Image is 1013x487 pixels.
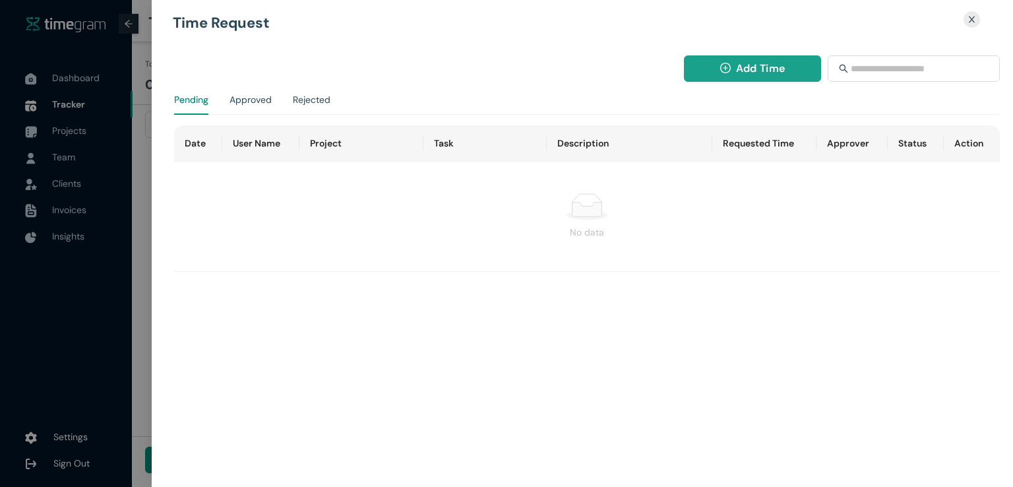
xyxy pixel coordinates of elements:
div: Pending [174,92,208,107]
div: Rejected [293,92,330,107]
span: close [967,15,976,24]
div: No data [185,225,989,240]
span: Add Time [736,60,785,77]
th: Project [299,125,423,162]
div: Approved [230,92,272,107]
th: Status [888,125,944,162]
button: plus-circleAdd Time [684,55,822,82]
th: Action [944,125,1000,162]
th: User Name [222,125,299,162]
span: plus-circle [720,63,731,75]
span: search [839,64,848,73]
th: Requested Time [712,125,816,162]
th: Task [423,125,547,162]
button: Close [960,11,984,28]
th: Approver [816,125,888,162]
h1: Time Request [173,16,855,30]
th: Date [174,125,222,162]
th: Description [547,125,712,162]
